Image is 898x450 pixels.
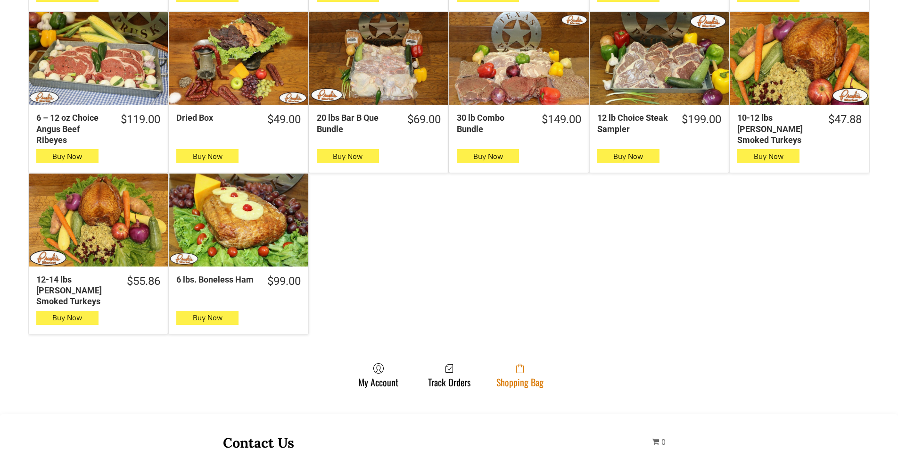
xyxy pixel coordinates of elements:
[661,438,666,447] span: 0
[52,152,82,161] span: Buy Now
[176,149,239,163] button: Buy Now
[193,152,222,161] span: Buy Now
[407,112,441,127] div: $69.00
[449,12,588,105] a: 30 lb Combo Bundle
[542,112,581,127] div: $149.00
[828,112,862,127] div: $47.88
[730,12,869,105] a: 10-12 lbs Pruski&#39;s Smoked Turkeys
[333,152,362,161] span: Buy Now
[309,12,448,105] a: 20 lbs Bar B Que Bundle
[193,313,222,322] span: Buy Now
[737,149,799,163] button: Buy Now
[36,311,99,325] button: Buy Now
[121,112,160,127] div: $119.00
[754,152,783,161] span: Buy Now
[127,274,160,289] div: $55.86
[36,274,115,307] div: 12-14 lbs [PERSON_NAME] Smoked Turkeys
[317,149,379,163] button: Buy Now
[597,149,659,163] button: Buy Now
[176,311,239,325] button: Buy Now
[317,112,395,134] div: 20 lbs Bar B Que Bundle
[590,112,729,134] a: $199.0012 lb Choice Steak Sampler
[169,12,308,105] a: Dried Box
[590,12,729,105] a: 12 lb Choice Steak Sampler
[36,112,108,145] div: 6 – 12 oz Choice Angus Beef Ribeyes
[169,112,308,127] a: $49.00Dried Box
[169,274,308,289] a: $99.006 lbs. Boneless Ham
[613,152,643,161] span: Buy Now
[473,152,503,161] span: Buy Now
[176,112,255,123] div: Dried Box
[449,112,588,134] a: $149.0030 lb Combo Bundle
[492,363,548,388] a: Shopping Bag
[169,174,308,267] a: 6 lbs. Boneless Ham
[52,313,82,322] span: Buy Now
[457,112,529,134] div: 30 lb Combo Bundle
[176,274,255,285] div: 6 lbs. Boneless Ham
[29,274,168,307] a: $55.8612-14 lbs [PERSON_NAME] Smoked Turkeys
[730,112,869,145] a: $47.8810-12 lbs [PERSON_NAME] Smoked Turkeys
[597,112,669,134] div: 12 lb Choice Steak Sampler
[36,149,99,163] button: Buy Now
[737,112,816,145] div: 10-12 lbs [PERSON_NAME] Smoked Turkeys
[682,112,721,127] div: $199.00
[29,12,168,105] a: 6 – 12 oz Choice Angus Beef Ribeyes
[423,363,475,388] a: Track Orders
[29,112,168,145] a: $119.006 – 12 oz Choice Angus Beef Ribeyes
[354,363,403,388] a: My Account
[267,274,301,289] div: $99.00
[309,112,448,134] a: $69.0020 lbs Bar B Que Bundle
[457,149,519,163] button: Buy Now
[267,112,301,127] div: $49.00
[29,174,168,267] a: 12-14 lbs Pruski&#39;s Smoked Turkeys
